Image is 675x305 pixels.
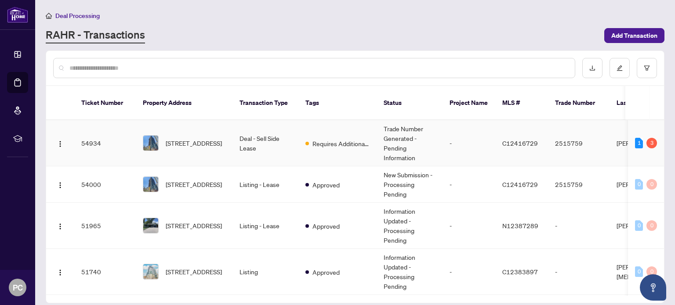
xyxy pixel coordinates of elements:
[502,139,538,147] span: C12416729
[312,221,340,231] span: Approved
[637,58,657,78] button: filter
[377,166,443,203] td: New Submission - Processing Pending
[635,220,643,231] div: 0
[548,86,610,120] th: Trade Number
[582,58,602,78] button: download
[635,266,643,277] div: 0
[312,180,340,190] span: Approved
[502,222,538,230] span: N12387289
[604,28,664,43] button: Add Transaction
[443,249,495,295] td: -
[443,86,495,120] th: Project Name
[46,28,145,43] a: RAHR - Transactions
[646,266,657,277] div: 0
[377,249,443,295] td: Information Updated - Processing Pending
[548,249,610,295] td: -
[548,203,610,249] td: -
[46,13,52,19] span: home
[640,274,666,301] button: Open asap
[57,223,64,230] img: Logo
[443,203,495,249] td: -
[74,120,136,166] td: 54934
[589,65,595,71] span: download
[646,220,657,231] div: 0
[57,140,64,147] img: Logo
[53,177,67,191] button: Logo
[53,265,67,279] button: Logo
[55,12,100,20] span: Deal Processing
[57,269,64,276] img: Logo
[232,249,298,295] td: Listing
[53,136,67,150] button: Logo
[502,268,538,276] span: C12383897
[232,120,298,166] td: Deal - Sell Side Lease
[74,86,136,120] th: Ticket Number
[143,177,158,192] img: thumbnail-img
[644,65,650,71] span: filter
[377,86,443,120] th: Status
[298,86,377,120] th: Tags
[74,166,136,203] td: 54000
[136,86,232,120] th: Property Address
[166,138,222,148] span: [STREET_ADDRESS]
[635,138,643,148] div: 1
[232,203,298,249] td: Listing - Lease
[143,136,158,151] img: thumbnail-img
[548,166,610,203] td: 2515759
[377,203,443,249] td: Information Updated - Processing Pending
[143,264,158,279] img: thumbnail-img
[74,249,136,295] td: 51740
[610,58,630,78] button: edit
[502,180,538,188] span: C12416729
[635,179,643,190] div: 0
[143,218,158,233] img: thumbnail-img
[443,166,495,203] td: -
[166,179,222,189] span: [STREET_ADDRESS]
[443,120,495,166] td: -
[617,65,623,71] span: edit
[232,86,298,120] th: Transaction Type
[57,182,64,189] img: Logo
[495,86,548,120] th: MLS #
[232,166,298,203] td: Listing - Lease
[74,203,136,249] td: 51965
[7,7,28,23] img: logo
[548,120,610,166] td: 2515759
[166,267,222,276] span: [STREET_ADDRESS]
[166,221,222,230] span: [STREET_ADDRESS]
[53,219,67,233] button: Logo
[312,139,370,148] span: Requires Additional Docs
[611,29,657,43] span: Add Transaction
[312,267,340,277] span: Approved
[646,179,657,190] div: 0
[646,138,657,148] div: 3
[377,120,443,166] td: Trade Number Generated - Pending Information
[13,281,23,294] span: PC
